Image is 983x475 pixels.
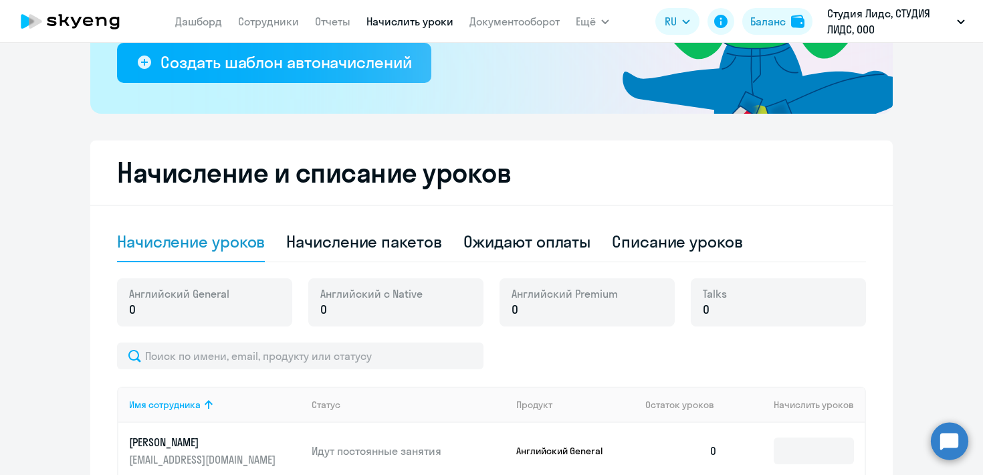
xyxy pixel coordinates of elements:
[645,399,714,411] span: Остаток уроков
[366,15,453,28] a: Начислить уроки
[117,231,265,252] div: Начисление уроков
[117,43,431,83] button: Создать шаблон автоначислений
[320,301,327,318] span: 0
[612,231,743,252] div: Списание уроков
[129,435,279,450] p: [PERSON_NAME]
[117,343,483,369] input: Поиск по имени, email, продукту или статусу
[117,157,866,189] h2: Начисление и списание уроков
[516,445,617,457] p: Английский General
[821,5,972,37] button: Студия Лидс, СТУДИЯ ЛИДС, ООО
[512,301,518,318] span: 0
[129,399,301,411] div: Имя сотрудника
[315,15,350,28] a: Отчеты
[312,399,340,411] div: Статус
[129,399,201,411] div: Имя сотрудника
[238,15,299,28] a: Сотрудники
[742,8,812,35] button: Балансbalance
[750,13,786,29] div: Баланс
[312,399,506,411] div: Статус
[665,13,677,29] span: RU
[129,301,136,318] span: 0
[175,15,222,28] a: Дашборд
[576,8,609,35] button: Ещё
[512,286,618,301] span: Английский Premium
[516,399,552,411] div: Продукт
[320,286,423,301] span: Английский с Native
[791,15,804,28] img: balance
[129,452,279,467] p: [EMAIL_ADDRESS][DOMAIN_NAME]
[655,8,699,35] button: RU
[516,399,635,411] div: Продукт
[160,52,411,73] div: Создать шаблон автоначислений
[129,435,301,467] a: [PERSON_NAME][EMAIL_ADDRESS][DOMAIN_NAME]
[728,387,865,423] th: Начислить уроков
[703,301,709,318] span: 0
[645,399,728,411] div: Остаток уроков
[129,286,229,301] span: Английский General
[703,286,727,301] span: Talks
[463,231,591,252] div: Ожидают оплаты
[312,444,506,458] p: Идут постоянные занятия
[576,13,596,29] span: Ещё
[469,15,560,28] a: Документооборот
[286,231,441,252] div: Начисление пакетов
[827,5,952,37] p: Студия Лидс, СТУДИЯ ЛИДС, ООО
